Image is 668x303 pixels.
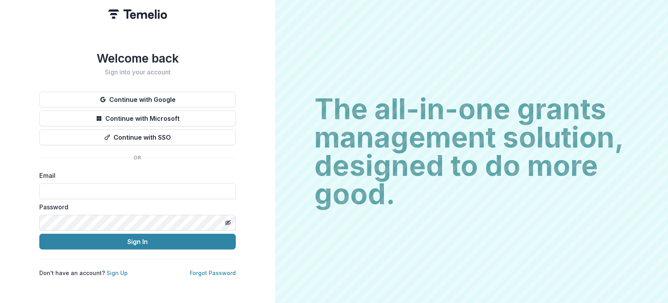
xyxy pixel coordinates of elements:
button: Continue with Google [39,92,236,107]
a: Forgot Password [190,270,236,276]
h2: Sign into your account [39,68,236,76]
label: Email [39,171,231,180]
button: Continue with Microsoft [39,111,236,126]
p: Don't have an account? [39,269,128,277]
button: Sign In [39,234,236,249]
a: Sign Up [106,270,128,276]
h1: Welcome back [39,51,236,65]
button: Toggle password visibility [222,216,234,229]
label: Password [39,202,231,212]
button: Continue with SSO [39,129,236,145]
img: Temelio [108,9,167,19]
